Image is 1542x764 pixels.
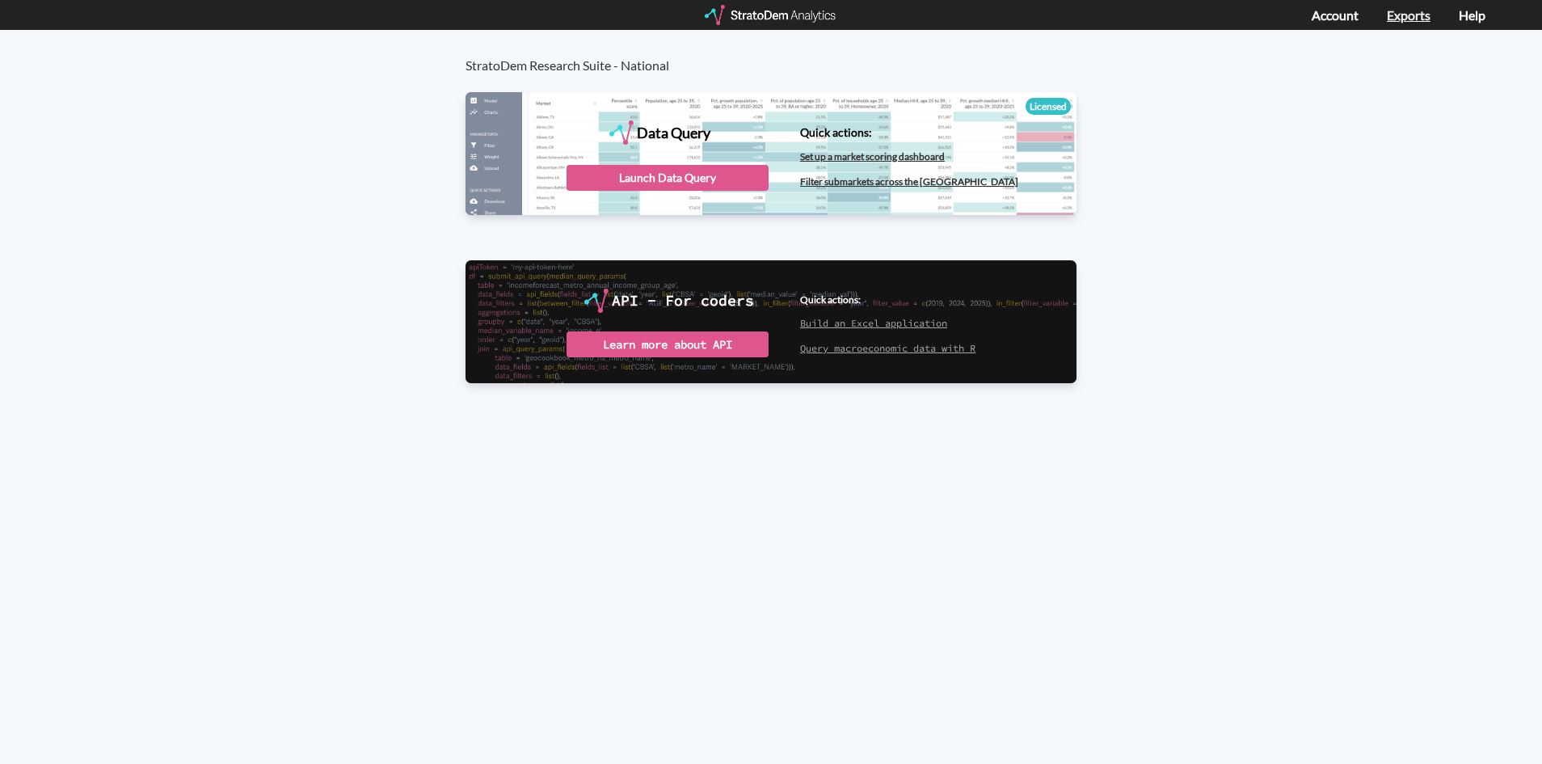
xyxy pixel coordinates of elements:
div: Licensed [1026,98,1071,115]
h4: Quick actions: [800,126,1018,138]
div: API - For coders [612,289,754,313]
a: Help [1459,7,1485,23]
div: Data Query [637,120,710,145]
div: Launch Data Query [567,165,769,191]
a: Account [1312,7,1359,23]
a: Exports [1387,7,1430,23]
a: Set up a market scoring dashboard [800,150,945,163]
div: Learn more about API [567,331,769,357]
a: Filter submarkets across the [GEOGRAPHIC_DATA] [800,175,1018,188]
a: Query macroeconomic data with R [800,342,975,354]
h4: Quick actions: [800,294,975,305]
a: Build an Excel application [800,317,947,329]
h3: StratoDem Research Suite - National [466,30,1093,73]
